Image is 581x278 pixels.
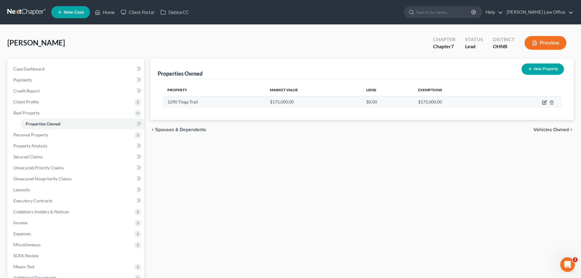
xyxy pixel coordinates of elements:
a: Unsecured Priority Claims [9,162,144,173]
span: Vehicles Owned [533,127,569,132]
span: SOFA Review [13,253,39,258]
td: $175,000.00 [265,96,361,108]
button: chevron_left Spouses & Dependents [150,127,206,132]
a: Help [482,7,503,18]
i: chevron_right [569,127,574,132]
th: Liens [361,84,413,96]
button: Vehicles Owned chevron_right [533,127,574,132]
div: Chapter [433,43,455,50]
td: 1290 Tioga Trail [163,96,265,108]
a: DebtorCC [157,7,192,18]
input: Search by name... [416,6,472,18]
span: Secured Claims [13,154,43,159]
span: Expenses [13,231,31,236]
span: Income [13,220,27,225]
i: chevron_left [150,127,155,132]
a: Home [92,7,118,18]
iframe: Intercom live chat [560,257,575,272]
a: Client Portal [118,7,157,18]
span: Case Dashboard [13,66,45,71]
span: Means Test [13,264,34,269]
div: Lead [465,43,483,50]
a: Secured Claims [9,151,144,162]
a: SOFA Review [9,250,144,261]
th: Property [163,84,265,96]
a: Properties Owned [21,118,144,129]
span: Payments [13,77,32,82]
span: Unsecured Nonpriority Claims [13,176,72,181]
span: Unsecured Priority Claims [13,165,64,170]
span: New Case [64,10,84,15]
div: District [493,36,515,43]
span: Real Property [13,110,40,115]
button: New Property [522,63,564,75]
span: Executory Contracts [13,198,52,203]
th: Exemptions [413,84,499,96]
span: 2 [573,257,578,262]
span: Properties Owned [26,121,60,126]
div: OHNB [493,43,515,50]
span: [PERSON_NAME] [7,38,65,47]
span: Miscellaneous [13,242,41,247]
a: [PERSON_NAME] Law Office [504,7,573,18]
a: Payments [9,74,144,85]
span: Credit Report [13,88,40,93]
a: Credit Report [9,85,144,96]
a: Unsecured Nonpriority Claims [9,173,144,184]
a: Case Dashboard [9,63,144,74]
th: Market Value [265,84,361,96]
span: Lawsuits [13,187,30,192]
div: Chapter [433,36,455,43]
span: Codebtors Insiders & Notices [13,209,69,214]
span: Client Profile [13,99,39,104]
div: Status [465,36,483,43]
td: $175,000.00 [413,96,499,108]
div: Properties Owned [158,70,203,77]
a: Property Analysis [9,140,144,151]
td: $0.00 [361,96,413,108]
a: Executory Contracts [9,195,144,206]
a: Lawsuits [9,184,144,195]
span: Property Analysis [13,143,47,148]
button: Preview [525,36,566,50]
span: 7 [451,43,454,49]
span: Personal Property [13,132,48,137]
span: Spouses & Dependents [155,127,206,132]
